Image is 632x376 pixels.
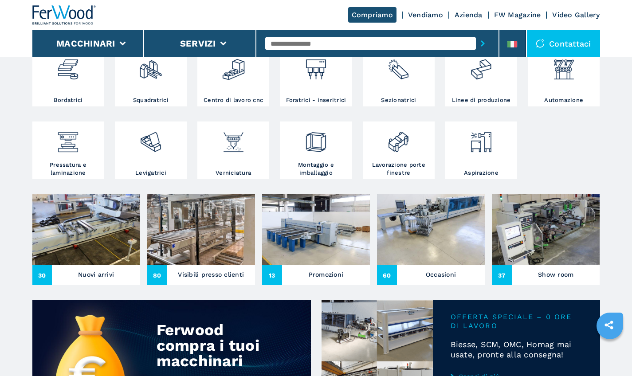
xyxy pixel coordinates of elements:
a: Bordatrici [32,49,104,106]
img: pressa-strettoia.png [56,124,80,154]
img: Nuovi arrivi [32,194,140,265]
h3: Promozioni [309,268,344,281]
div: Ferwood compra i tuoi macchinari [157,322,272,369]
a: Video Gallery [552,11,600,19]
img: foratrici_inseritrici_2.png [304,51,328,81]
img: automazione.png [552,51,576,81]
h3: Visibili presso clienti [178,268,244,281]
img: lavorazione_porte_finestre_2.png [387,124,410,154]
img: levigatrici_2.png [139,124,162,154]
h3: Occasioni [426,268,456,281]
h3: Pressatura e laminazione [35,161,102,177]
div: Contattaci [527,30,600,57]
a: Lavorazione porte finestre [363,121,435,179]
span: 80 [147,265,167,285]
a: Occasioni60Occasioni [377,194,485,285]
img: Show room [492,194,600,265]
a: Show room37Show room [492,194,600,285]
img: linee_di_produzione_2.png [469,51,493,81]
button: submit-button [476,33,490,54]
span: 30 [32,265,52,285]
a: Aspirazione [445,121,517,179]
a: Sezionatrici [363,49,435,106]
a: FW Magazine [494,11,541,19]
span: 60 [377,265,397,285]
img: Occasioni [377,194,485,265]
iframe: Chat [594,336,625,369]
button: Macchinari [56,38,115,49]
h3: Aspirazione [464,169,499,177]
a: Azienda [455,11,483,19]
h3: Linee di produzione [452,96,511,104]
a: Promozioni13Promozioni [262,194,370,285]
h3: Bordatrici [54,96,83,104]
a: Verniciatura [197,121,269,179]
h3: Foratrici - inseritrici [286,96,346,104]
h3: Show room [538,268,573,281]
a: Compriamo [348,7,396,23]
span: 13 [262,265,282,285]
h3: Levigatrici [135,169,166,177]
h3: Centro di lavoro cnc [204,96,263,104]
img: Contattaci [536,39,545,48]
a: sharethis [598,314,620,336]
a: Squadratrici [115,49,187,106]
h3: Sezionatrici [381,96,416,104]
a: Centro di lavoro cnc [197,49,269,106]
a: Automazione [528,49,600,106]
a: Foratrici - inseritrici [280,49,352,106]
img: Ferwood [32,5,96,25]
img: Promozioni [262,194,370,265]
img: sezionatrici_2.png [387,51,410,81]
a: Vendiamo [408,11,443,19]
h3: Squadratrici [133,96,169,104]
a: Levigatrici [115,121,187,179]
h3: Verniciatura [216,169,251,177]
h3: Nuovi arrivi [78,268,114,281]
a: Nuovi arrivi30Nuovi arrivi [32,194,140,285]
a: Linee di produzione [445,49,517,106]
a: Visibili presso clienti80Visibili presso clienti [147,194,255,285]
button: Servizi [180,38,216,49]
img: verniciatura_1.png [222,124,245,154]
a: Montaggio e imballaggio [280,121,352,179]
a: Pressatura e laminazione [32,121,104,179]
img: montaggio_imballaggio_2.png [304,124,328,154]
img: aspirazione_1.png [469,124,493,154]
img: bordatrici_1.png [56,51,80,81]
img: squadratrici_2.png [139,51,162,81]
span: 37 [492,265,512,285]
h3: Lavorazione porte finestre [365,161,432,177]
h3: Automazione [544,96,583,104]
img: Visibili presso clienti [147,194,255,265]
img: centro_di_lavoro_cnc_2.png [222,51,245,81]
h3: Montaggio e imballaggio [282,161,349,177]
